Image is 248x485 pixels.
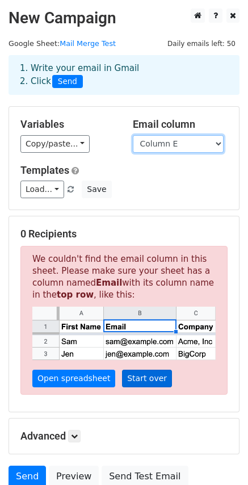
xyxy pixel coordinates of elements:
strong: Email [96,278,122,288]
strong: top row [57,290,94,300]
p: We couldn't find the email column in this sheet. Please make sure your sheet has a column named w... [20,246,228,395]
span: Daily emails left: 50 [163,37,239,50]
a: Templates [20,164,69,176]
h5: Advanced [20,430,228,442]
div: 1. Write your email in Gmail 2. Click [11,62,237,88]
img: google_sheets_email_column-fe0440d1484b1afe603fdd0efe349d91248b687ca341fa437c667602712cb9b1.png [32,307,216,360]
a: Load... [20,181,64,198]
a: Daily emails left: 50 [163,39,239,48]
h5: Variables [20,118,116,131]
iframe: Chat Widget [191,430,248,485]
h5: Email column [133,118,228,131]
small: Google Sheet: [9,39,116,48]
a: Copy/paste... [20,135,90,153]
button: Save [82,181,111,198]
a: Open spreadsheet [32,370,115,387]
span: Send [52,75,83,89]
h2: New Campaign [9,9,239,28]
a: Mail Merge Test [60,39,116,48]
h5: 0 Recipients [20,228,228,240]
a: Start over [122,370,172,387]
